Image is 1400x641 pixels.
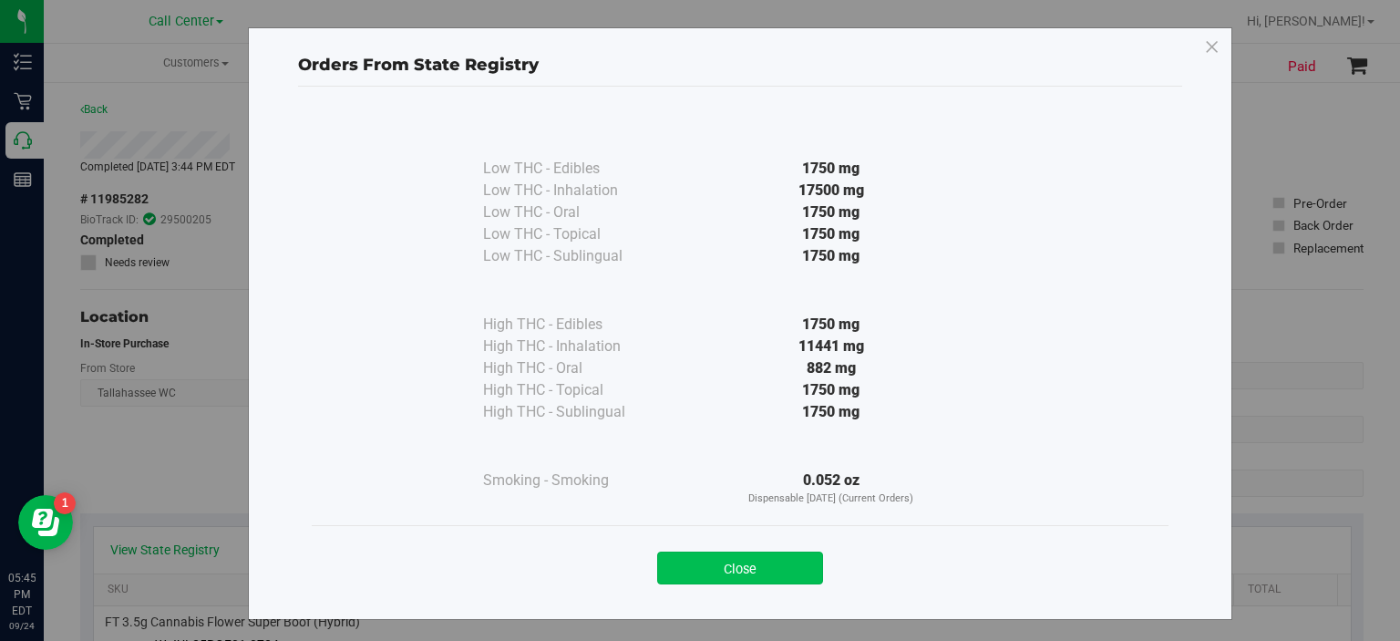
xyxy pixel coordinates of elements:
p: Dispensable [DATE] (Current Orders) [665,491,997,507]
div: 1750 mg [665,245,997,267]
div: 1750 mg [665,379,997,401]
div: Low THC - Sublingual [483,245,665,267]
div: 1750 mg [665,401,997,423]
div: High THC - Oral [483,357,665,379]
div: Low THC - Inhalation [483,180,665,202]
div: Low THC - Topical [483,223,665,245]
iframe: Resource center [18,495,73,550]
div: 1750 mg [665,314,997,336]
iframe: Resource center unread badge [54,492,76,514]
div: High THC - Inhalation [483,336,665,357]
div: Low THC - Edibles [483,158,665,180]
div: 17500 mg [665,180,997,202]
button: Close [657,552,823,584]
div: 11441 mg [665,336,997,357]
div: 0.052 oz [665,470,997,507]
div: High THC - Edibles [483,314,665,336]
div: High THC - Topical [483,379,665,401]
div: 1750 mg [665,202,997,223]
div: 1750 mg [665,223,997,245]
div: Smoking - Smoking [483,470,665,491]
div: High THC - Sublingual [483,401,665,423]
div: 882 mg [665,357,997,379]
span: Orders From State Registry [298,55,539,75]
div: 1750 mg [665,158,997,180]
div: Low THC - Oral [483,202,665,223]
